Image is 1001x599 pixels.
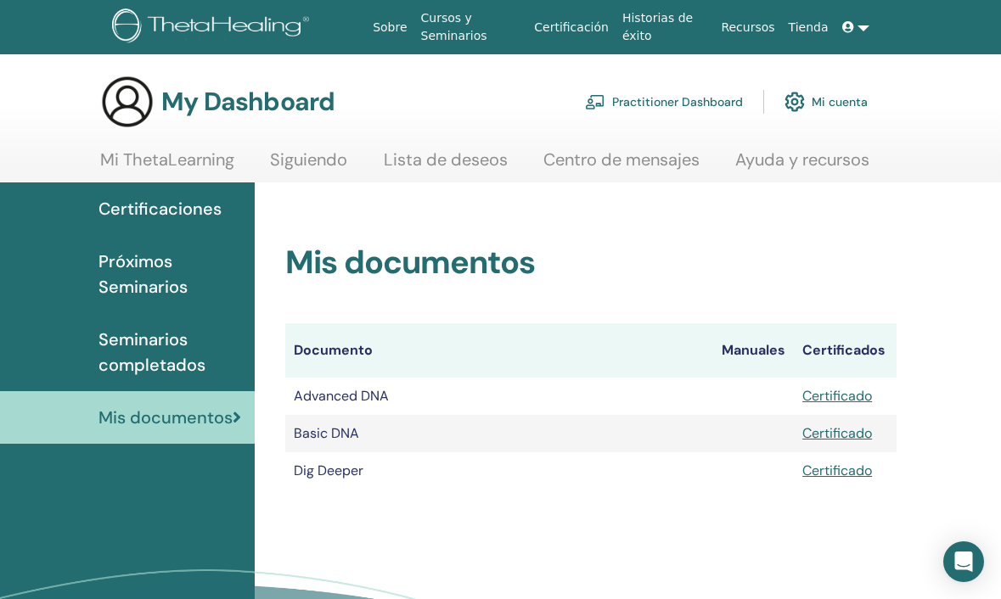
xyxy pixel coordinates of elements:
[98,327,241,378] span: Seminarios completados
[543,149,700,182] a: Centro de mensajes
[802,462,872,479] a: Certificado
[285,378,713,415] td: Advanced DNA
[802,387,872,405] a: Certificado
[784,87,805,116] img: cog.svg
[784,83,868,120] a: Mi cuenta
[713,323,794,378] th: Manuales
[112,8,315,47] img: logo.png
[100,149,234,182] a: Mi ThetaLearning
[782,12,835,43] a: Tienda
[98,196,222,221] span: Certificaciones
[100,75,155,129] img: generic-user-icon.jpg
[285,323,713,378] th: Documento
[585,94,605,109] img: chalkboard-teacher.svg
[285,415,713,452] td: Basic DNA
[414,3,528,52] a: Cursos y Seminarios
[943,541,984,582] div: Open Intercom Messenger
[98,249,241,299] span: Próximos Seminarios
[285,452,713,490] td: Dig Deeper
[714,12,781,43] a: Recursos
[161,87,335,117] h3: My Dashboard
[366,12,413,43] a: Sobre
[384,149,508,182] a: Lista de deseos
[735,149,869,182] a: Ayuda y recursos
[527,12,616,43] a: Certificación
[270,149,347,182] a: Siguiendo
[794,323,897,378] th: Certificados
[98,405,233,430] span: Mis documentos
[616,3,714,52] a: Historias de éxito
[285,244,897,283] h2: Mis documentos
[802,424,872,442] a: Certificado
[585,83,743,120] a: Practitioner Dashboard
